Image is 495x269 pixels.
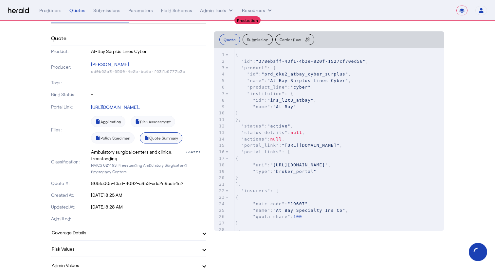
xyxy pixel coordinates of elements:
[214,48,444,231] herald-code-block: quote
[241,59,253,64] span: "id"
[214,84,226,91] div: 6
[214,142,226,149] div: 15
[235,208,348,213] span: : ,
[235,59,368,64] span: : ,
[235,98,316,103] span: : ,
[253,208,270,213] span: "name"
[214,207,226,214] div: 25
[253,104,270,109] span: "name"
[214,65,226,71] div: 3
[219,34,240,45] button: Quote
[235,195,238,200] span: {
[51,192,90,198] p: Created At:
[235,104,296,109] span: :
[280,38,301,42] span: Carrier Raw
[214,91,226,97] div: 7
[241,149,282,154] span: "portal_links"
[91,162,207,175] p: NAICS 621493: Freestanding Ambulatory Surgical and Emergency Centers
[273,169,316,174] span: "broker_portal"
[235,143,342,148] span: : ,
[235,124,293,128] span: : ,
[51,79,90,86] p: Tags:
[52,245,198,252] mat-panel-title: Risk Values
[91,104,140,110] a: [URL][DOMAIN_NAME]..
[214,129,226,136] div: 13
[214,71,226,77] div: 4
[235,130,305,135] span: : ,
[8,8,29,14] img: Herald Logo
[161,7,192,14] div: Field Schemas
[214,220,226,227] div: 27
[247,72,259,76] span: "id"
[51,204,90,210] p: Updated At:
[235,182,241,187] span: ],
[91,132,135,143] a: Policy Specimen
[51,91,90,98] p: Bind Status:
[51,180,90,187] p: Quote #:
[253,214,290,219] span: "quota_share"
[235,162,331,167] span: : ,
[51,215,90,222] p: Admitted:
[241,137,267,142] span: "actions"
[93,7,120,14] div: Submissions
[214,188,226,194] div: 22
[91,60,207,69] p: [PERSON_NAME]
[51,159,90,165] p: Classification:
[91,180,207,187] p: 865fa00a-f3ad-4092-a9b3-adc2c9aeb4c2
[235,110,238,115] span: }
[214,97,226,104] div: 8
[235,169,316,174] span: :
[235,149,290,154] span: : [
[214,168,226,175] div: 19
[241,143,279,148] span: "portal_link"
[52,262,198,269] mat-panel-title: Admin Values
[235,65,276,70] span: : {
[128,7,153,14] div: Parameters
[214,136,226,143] div: 14
[241,188,270,193] span: "insurers"
[214,201,226,207] div: 24
[51,225,206,240] mat-expansion-panel-header: Coverage Details
[235,137,284,142] span: : ,
[214,116,226,123] div: 11
[214,175,226,181] div: 20
[241,65,267,70] span: "product"
[267,124,291,128] span: "active"
[267,98,314,103] span: "ins_l2t3_atbay"
[270,162,328,167] span: "[URL][DOMAIN_NAME]"
[214,213,226,220] div: 26
[253,162,267,167] span: "uri"
[290,130,302,135] span: null
[253,201,284,206] span: "naic_code"
[214,104,226,110] div: 9
[214,110,226,116] div: 10
[39,7,62,14] div: Producers
[131,116,175,127] a: Risk Assessment
[235,78,351,83] span: : ,
[214,155,226,162] div: 17
[51,104,90,110] p: Portal Link:
[91,48,207,55] p: At-Bay Surplus Lines Cyber
[235,201,311,206] span: : ,
[235,188,279,193] span: : [
[273,104,296,109] span: "At-Bay"
[235,156,238,161] span: {
[91,116,125,127] a: Application
[242,7,273,14] button: Resources dropdown menu
[262,72,348,76] span: "prd_dku2_atbay_cyber_surplus"
[214,149,226,155] div: 16
[140,132,182,143] a: Quote Summary
[185,149,206,162] div: 734zzi
[214,194,226,201] div: 23
[267,78,348,83] span: "At-Bay Surplus Lines Cyber"
[270,137,282,142] span: null
[214,52,226,58] div: 1
[235,214,302,219] span: :
[91,91,207,98] p: -
[247,85,288,90] span: "product_line"
[214,162,226,168] div: 18
[91,149,184,162] div: Ambulatory surgical centers and clinics, freestanding
[214,181,226,188] div: 21
[51,241,206,257] mat-expansion-panel-header: Risk Values
[253,98,264,103] span: "id"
